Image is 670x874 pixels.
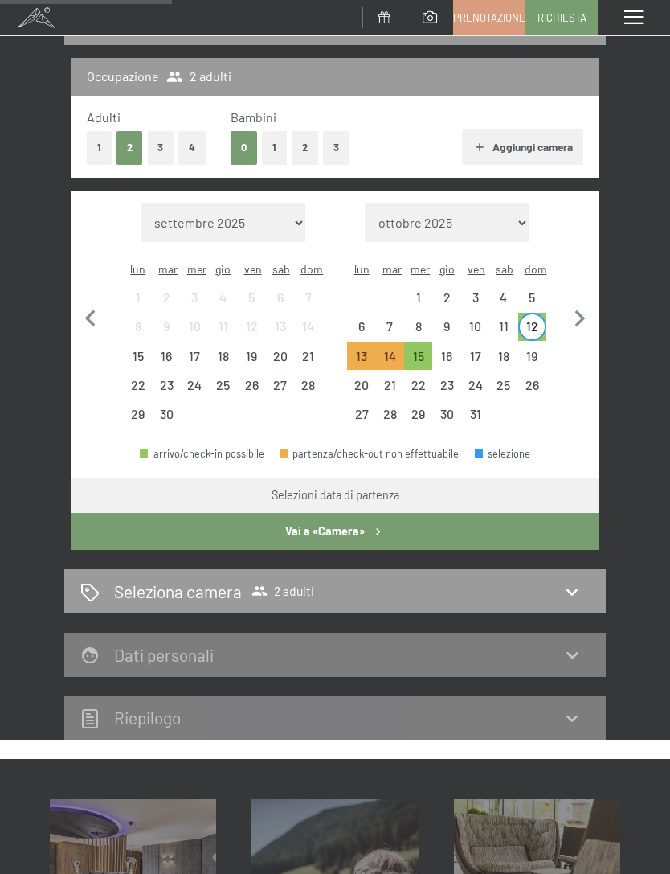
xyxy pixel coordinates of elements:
[376,371,404,399] div: partenza/check-out non effettuabile
[294,371,322,399] div: Sun Sep 28 2025
[378,320,402,345] div: 7
[496,262,513,276] abbr: sabato
[378,379,402,404] div: 21
[296,291,321,316] div: 7
[404,400,432,429] div: partenza/check-out non effettuabile
[489,313,517,341] div: Sat Oct 11 2025
[238,371,266,399] div: partenza/check-out non effettuabile
[152,371,180,399] div: Tue Sep 23 2025
[349,320,374,345] div: 6
[520,320,545,345] div: 12
[526,1,597,35] a: Richiesta
[266,342,294,370] div: partenza/check-out non effettuabile
[378,350,402,375] div: 14
[376,371,404,399] div: Tue Oct 21 2025
[520,291,545,316] div: 5
[347,342,375,370] div: partenza/check-out non è effettuabile, poiché non è stato raggiunto il soggiorno minimo richiesto
[251,583,314,599] span: 2 adulti
[376,342,404,370] div: Tue Oct 14 2025
[378,408,402,433] div: 28
[239,379,264,404] div: 26
[518,313,546,341] div: Sun Oct 12 2025
[518,283,546,311] div: partenza/check-out non effettuabile
[404,283,432,311] div: Wed Oct 01 2025
[209,313,237,341] div: Thu Sep 11 2025
[244,262,262,276] abbr: venerdì
[210,291,235,316] div: 4
[152,342,180,370] div: Tue Sep 16 2025
[266,283,294,311] div: partenza/check-out non effettuabile
[209,371,237,399] div: partenza/check-out non effettuabile
[468,262,485,276] abbr: venerdì
[406,350,431,375] div: 15
[518,371,546,399] div: partenza/check-out non effettuabile
[376,313,404,341] div: Tue Oct 07 2025
[434,408,459,433] div: 30
[294,342,322,370] div: partenza/check-out non effettuabile
[404,400,432,429] div: Wed Oct 29 2025
[404,371,432,399] div: partenza/check-out non effettuabile
[489,283,517,311] div: partenza/check-out non effettuabile
[268,379,292,404] div: 27
[166,68,231,85] span: 2 adulti
[238,371,266,399] div: Fri Sep 26 2025
[71,513,599,550] button: Vai a «Camera»
[272,487,399,503] div: Selezioni data di partenza
[491,350,516,375] div: 18
[182,350,207,375] div: 17
[432,283,460,311] div: partenza/check-out non effettuabile
[182,320,207,345] div: 10
[124,371,152,399] div: Mon Sep 22 2025
[349,408,374,433] div: 27
[296,320,321,345] div: 14
[215,262,231,276] abbr: giovedì
[152,342,180,370] div: partenza/check-out non effettuabile
[209,313,237,341] div: partenza/check-out non effettuabile
[406,408,431,433] div: 29
[125,291,150,316] div: 1
[209,342,237,370] div: partenza/check-out non effettuabile
[124,313,152,341] div: partenza/check-out non effettuabile
[563,203,597,429] button: Mese successivo
[114,580,242,603] h2: Seleziona camera
[434,291,459,316] div: 2
[209,283,237,311] div: Thu Sep 04 2025
[489,342,517,370] div: partenza/check-out non effettuabile
[294,283,322,311] div: partenza/check-out non effettuabile
[268,350,292,375] div: 20
[178,131,206,164] button: 4
[432,342,460,370] div: Thu Oct 16 2025
[461,400,489,429] div: Fri Oct 31 2025
[266,342,294,370] div: Sat Sep 20 2025
[181,371,209,399] div: Wed Sep 24 2025
[475,449,531,459] div: selezione
[266,313,294,341] div: partenza/check-out non effettuabile
[376,400,404,429] div: partenza/check-out non effettuabile
[292,131,318,164] button: 2
[209,283,237,311] div: partenza/check-out non effettuabile
[266,371,294,399] div: partenza/check-out non effettuabile
[406,379,431,404] div: 22
[347,342,375,370] div: Mon Oct 13 2025
[125,379,150,404] div: 22
[152,400,180,429] div: partenza/check-out non effettuabile
[124,342,152,370] div: Mon Sep 15 2025
[182,291,207,316] div: 3
[238,342,266,370] div: Fri Sep 19 2025
[432,313,460,341] div: partenza/check-out non effettuabile
[300,262,323,276] abbr: domenica
[382,262,402,276] abbr: martedì
[454,1,525,35] a: Prenotazione
[294,313,322,341] div: Sun Sep 14 2025
[153,291,178,316] div: 2
[461,342,489,370] div: partenza/check-out non effettuabile
[432,342,460,370] div: partenza/check-out non effettuabile
[461,283,489,311] div: Fri Oct 03 2025
[491,291,516,316] div: 4
[181,283,209,311] div: partenza/check-out non effettuabile
[152,313,180,341] div: partenza/check-out non effettuabile
[116,131,143,164] button: 2
[262,131,287,164] button: 1
[238,283,266,311] div: partenza/check-out non effettuabile
[124,342,152,370] div: partenza/check-out non effettuabile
